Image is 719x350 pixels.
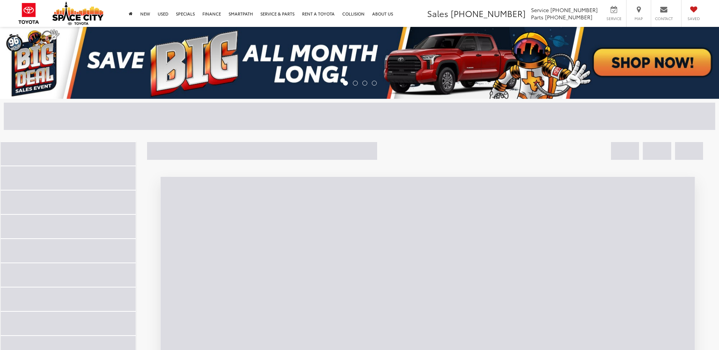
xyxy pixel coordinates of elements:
span: Contact [655,16,673,21]
span: Service [605,16,622,21]
span: Service [531,6,549,14]
span: [PHONE_NUMBER] [550,6,598,14]
span: Map [630,16,647,21]
span: Saved [685,16,702,21]
span: [PHONE_NUMBER] [545,13,592,21]
span: [PHONE_NUMBER] [451,7,526,19]
span: Sales [427,7,448,19]
img: Space City Toyota [52,2,103,25]
span: Parts [531,13,544,21]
